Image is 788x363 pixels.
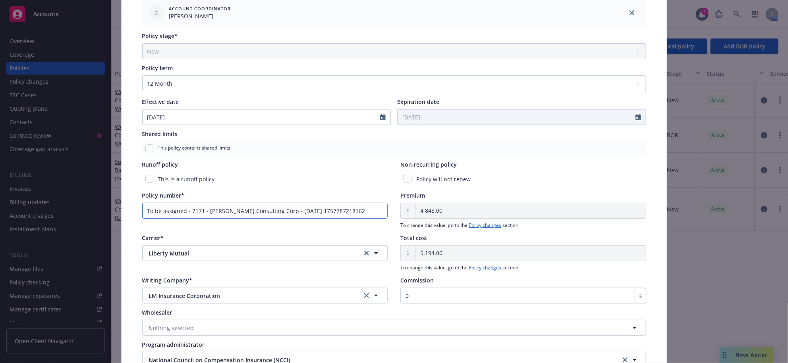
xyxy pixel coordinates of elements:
div: This is a runoff policy [142,172,388,186]
span: Total cost [400,234,427,242]
input: 0.00 [416,246,646,261]
span: Wholesaler [142,309,172,316]
span: Effective date [142,98,179,106]
a: Policy changes [469,222,501,229]
span: Policy stage* [142,32,178,40]
a: clear selection [362,291,371,300]
span: Premium [400,192,425,199]
span: Writing Company* [142,277,193,284]
span: Expiration date [397,98,439,106]
button: Nothing selected [142,320,646,336]
span: Nothing selected [149,324,194,332]
input: MM/DD/YYYY [143,109,380,125]
span: Account Coordinator [169,5,231,12]
input: MM/DD/YYYY [398,109,635,125]
span: Runoff policy [142,161,178,168]
button: Liberty Mutualclear selection [142,245,388,261]
span: [PERSON_NAME] [169,12,231,20]
span: Shared limits [142,130,178,138]
span: Policy number* [142,192,185,199]
span: Liberty Mutual [149,249,349,257]
a: close [627,8,637,17]
a: Policy changes [469,264,501,271]
span: LM Insurance Corporation [149,292,349,300]
span: Carrier* [142,234,164,242]
span: Commission [400,277,434,284]
span: To change this value, go to the section [400,264,646,271]
div: Policy will not renew [400,172,646,186]
span: Program administrator [142,341,205,348]
span: Policy term [142,64,173,72]
div: This policy contains shared limits [142,141,646,156]
span: Non-recurring policy [400,161,457,168]
input: 0.00 [416,203,646,218]
svg: Calendar [380,114,386,120]
svg: Calendar [635,114,641,120]
span: To change this value, go to the section [400,222,646,229]
button: LM Insurance Corporationclear selection [142,288,388,303]
a: clear selection [362,248,371,258]
span: % [638,292,643,300]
